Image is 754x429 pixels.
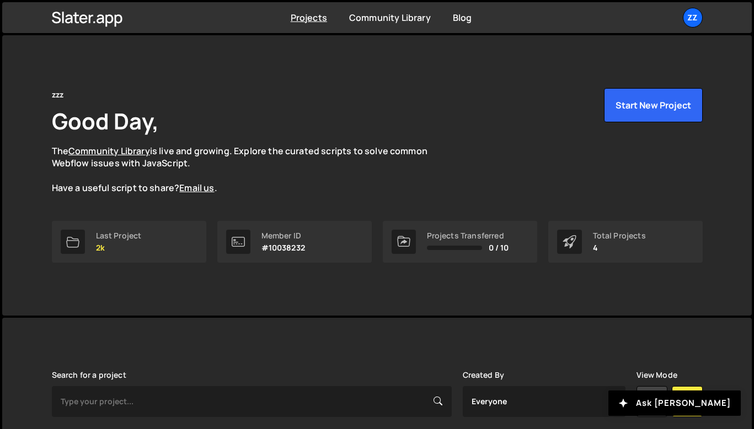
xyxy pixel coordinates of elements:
[637,371,677,379] label: View Mode
[52,145,449,194] p: The is live and growing. Explore the curated scripts to solve common Webflow issues with JavaScri...
[52,88,63,101] div: zzz
[349,12,431,24] a: Community Library
[593,231,646,240] div: Total Projects
[68,145,150,157] a: Community Library
[52,221,206,263] a: Last Project 2k
[261,231,305,240] div: Member ID
[291,12,327,24] a: Projects
[52,106,159,136] h1: Good Day,
[604,88,703,122] button: Start New Project
[427,231,509,240] div: Projects Transferred
[453,12,472,24] a: Blog
[593,243,646,252] p: 4
[52,386,452,417] input: Type your project...
[463,371,505,379] label: Created By
[608,390,741,416] button: Ask [PERSON_NAME]
[96,231,142,240] div: Last Project
[96,243,142,252] p: 2k
[52,371,126,379] label: Search for a project
[261,243,305,252] p: #10038232
[683,8,703,28] a: zz
[179,182,214,194] a: Email us
[489,243,509,252] span: 0 / 10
